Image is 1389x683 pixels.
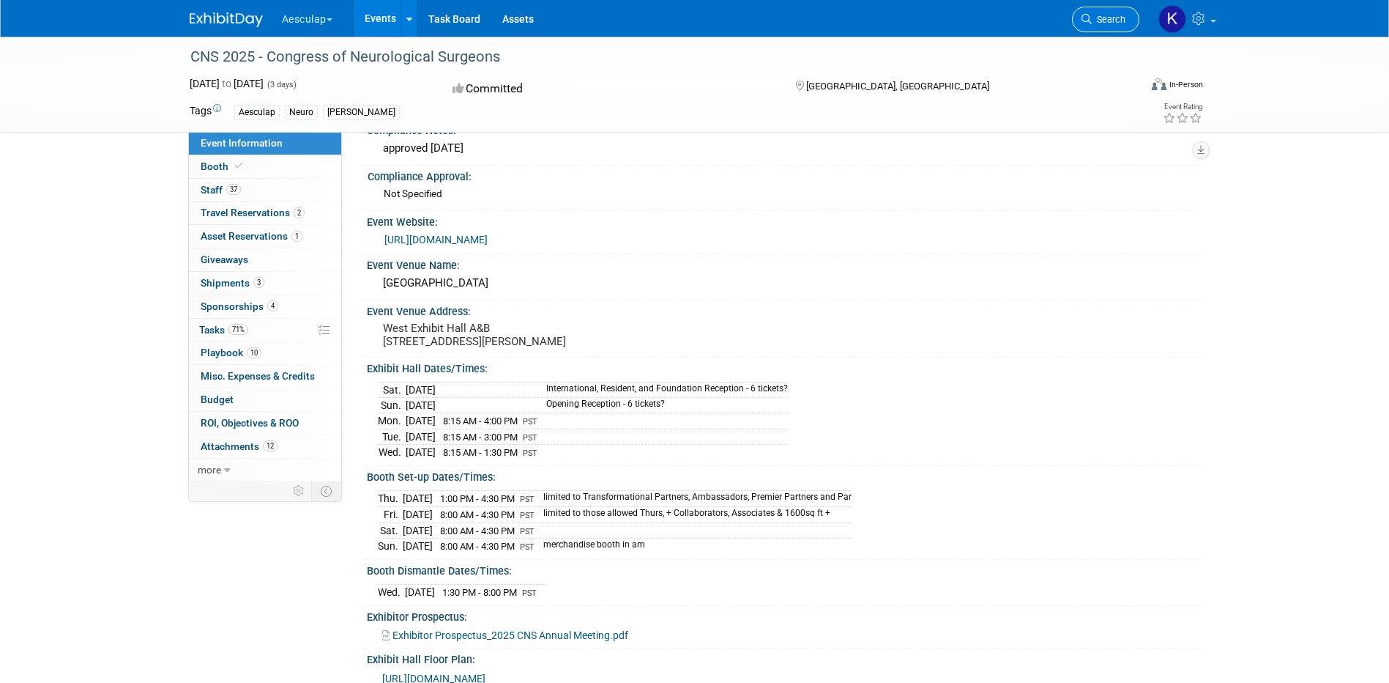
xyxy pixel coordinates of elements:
[367,606,1200,624] div: Exhibitor Prospectus:
[443,432,518,443] span: 8:15 AM - 3:00 PM
[1072,7,1139,32] a: Search
[378,137,1189,160] div: approved [DATE]
[384,234,488,245] a: [URL][DOMAIN_NAME]
[442,587,517,598] span: 1:30 PM - 8:00 PM
[189,365,341,388] a: Misc. Expenses & Credits
[440,541,515,552] span: 8:00 AM - 4:30 PM
[228,324,248,335] span: 71%
[522,588,537,598] span: PST
[198,464,221,476] span: more
[535,506,852,523] td: limited to those allowed Thurs, + Collaborators, Associates & 1600sq ft +
[226,184,241,195] span: 37
[378,506,403,523] td: Fri.
[406,413,436,429] td: [DATE]
[378,398,406,413] td: Sun.
[323,105,400,120] div: [PERSON_NAME]
[220,78,234,89] span: to
[378,491,403,507] td: Thu.
[201,277,264,289] span: Shipments
[520,542,535,552] span: PST
[378,523,403,539] td: Sat.
[384,187,1188,201] div: Not Specified
[392,630,628,641] span: Exhibitor Prospectus_2025 CNS Annual Meeting.pdf
[291,231,302,242] span: 1
[405,585,435,600] td: [DATE]
[234,105,280,120] div: Aesculap
[520,495,535,504] span: PST
[440,493,515,504] span: 1:00 PM - 4:30 PM
[523,433,537,443] span: PST
[443,416,518,427] span: 8:15 AM - 4:00 PM
[286,481,312,501] td: Personalize Event Tab Strip
[367,560,1200,578] div: Booth Dismantle Dates/Times:
[1163,103,1202,111] div: Event Rating
[367,358,1200,376] div: Exhibit Hall Dates/Times:
[189,248,341,271] a: Giveaways
[201,417,299,429] span: ROI, Objectives & ROO
[535,539,852,554] td: merchandise booth in am
[189,202,341,224] a: Travel Reservations2
[189,459,341,481] a: more
[520,511,535,520] span: PST
[378,429,406,445] td: Tue.
[201,300,278,312] span: Sponsorships
[367,649,1200,667] div: Exhibit Hall Floor Plan:
[235,162,242,170] i: Booth reservation complete
[367,300,1200,319] div: Event Venue Address:
[263,440,278,451] span: 12
[253,277,264,288] span: 3
[403,491,433,507] td: [DATE]
[1158,5,1186,33] img: Kelsey Deemer
[189,319,341,341] a: Tasks71%
[403,523,433,539] td: [DATE]
[537,398,788,413] td: Opening Reception - 6 tickets?
[440,509,515,520] span: 8:00 AM - 4:30 PM
[247,347,261,358] span: 10
[199,324,248,336] span: Tasks
[189,412,341,435] a: ROI, Objectives & ROO
[190,12,263,27] img: ExhibitDay
[201,137,283,149] span: Event Information
[1053,76,1204,98] div: Event Format
[189,295,341,318] a: Sponsorships4
[368,166,1194,184] div: Compliance Approval:
[190,78,264,89] span: [DATE] [DATE]
[311,481,341,501] td: Toggle Event Tabs
[294,207,305,218] span: 2
[520,527,535,536] span: PST
[806,81,989,92] span: [GEOGRAPHIC_DATA], [GEOGRAPHIC_DATA]
[378,585,405,600] td: Wed.
[367,211,1200,229] div: Event Website:
[190,103,221,120] td: Tags
[378,383,406,398] td: Sat.
[267,300,278,311] span: 4
[201,394,234,405] span: Budget
[201,347,261,358] span: Playbook
[378,413,406,429] td: Mon.
[523,417,537,427] span: PST
[406,429,436,445] td: [DATE]
[535,491,852,507] td: limited to Transformational Partners, Ambassadors, Premier Partners and Par
[201,440,278,452] span: Attachments
[1169,79,1203,90] div: In-Person
[378,539,403,554] td: Sun.
[378,445,406,460] td: Wed.
[189,341,341,364] a: Playbook10
[189,272,341,295] a: Shipments3
[382,630,628,641] a: Exhibitor Prospectus_2025 CNS Annual Meeting.pdf
[406,445,436,460] td: [DATE]
[201,230,302,242] span: Asset Reservations
[189,132,341,155] a: Event Information
[367,254,1200,273] div: Event Venue Name:
[448,76,772,102] div: Committed
[523,448,537,458] span: PST
[189,225,341,248] a: Asset Reservations1
[1092,14,1125,25] span: Search
[201,184,241,196] span: Staff
[443,447,518,458] span: 8:15 AM - 1:30 PM
[201,370,315,382] span: Misc. Expenses & Credits
[1152,78,1166,90] img: Format-Inperson.png
[201,207,305,218] span: Travel Reservations
[378,272,1189,295] div: [GEOGRAPHIC_DATA]
[266,80,297,89] span: (3 days)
